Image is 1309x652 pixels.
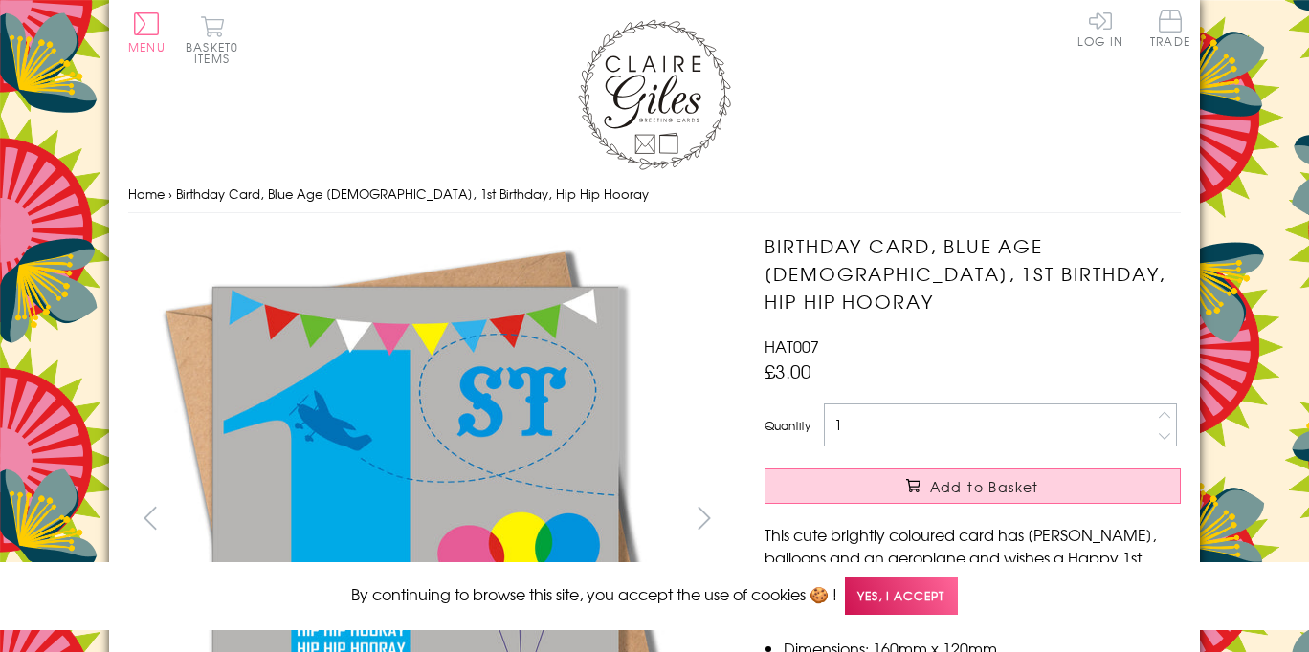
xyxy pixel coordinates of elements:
[765,523,1181,615] p: This cute brightly coloured card has [PERSON_NAME], balloons and an aeroplane and wishes a Happy ...
[186,15,238,64] button: Basket0 items
[176,185,649,203] span: Birthday Card, Blue Age [DEMOGRAPHIC_DATA], 1st Birthday, Hip Hip Hooray
[683,496,726,539] button: next
[194,38,238,67] span: 0 items
[765,335,819,358] span: HAT007
[578,19,731,170] img: Claire Giles Greetings Cards
[128,38,166,55] span: Menu
[930,477,1039,496] span: Add to Basket
[765,417,810,434] label: Quantity
[765,232,1181,315] h1: Birthday Card, Blue Age [DEMOGRAPHIC_DATA], 1st Birthday, Hip Hip Hooray
[845,577,958,615] span: Yes, I accept
[1150,10,1190,47] span: Trade
[128,185,165,203] a: Home
[1150,10,1190,51] a: Trade
[128,175,1181,214] nav: breadcrumbs
[1077,10,1123,47] a: Log In
[128,496,171,539] button: prev
[128,12,166,53] button: Menu
[765,468,1181,504] button: Add to Basket
[765,358,811,384] span: £3.00
[168,185,172,203] span: ›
